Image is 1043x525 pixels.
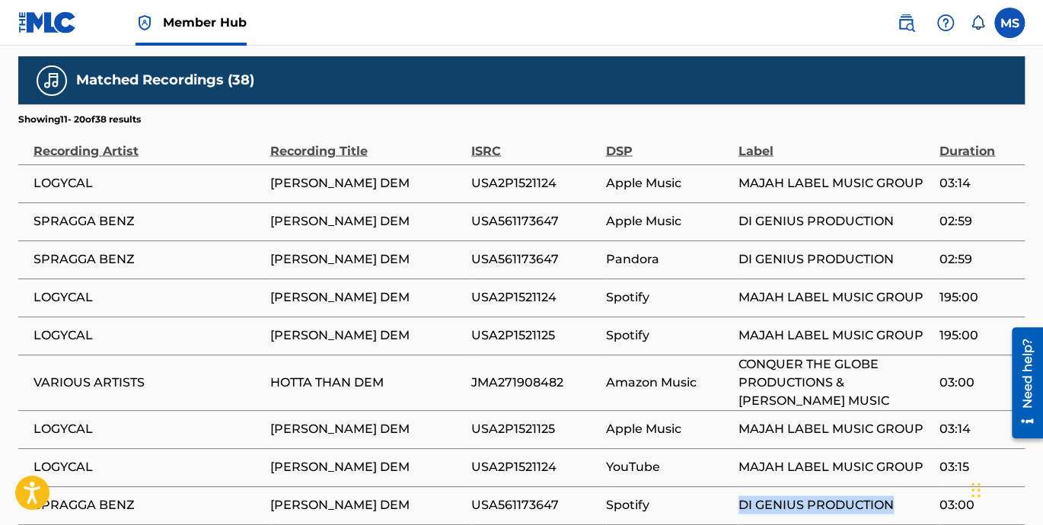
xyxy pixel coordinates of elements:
span: SPRAGGA BENZ [33,250,263,269]
iframe: Chat Widget [967,452,1043,525]
div: Notifications [970,15,985,30]
span: [PERSON_NAME] DEM [270,174,464,192]
span: LOGYCAL [33,420,263,438]
span: USA2P1521124 [471,288,598,307]
span: LOGYCAL [33,458,263,476]
span: [PERSON_NAME] DEM [270,326,464,345]
img: help [936,14,955,32]
span: LOGYCAL [33,326,263,345]
span: 195:00 [939,288,1017,307]
div: User Menu [994,8,1025,38]
iframe: Resource Center [1000,322,1043,444]
span: 03:14 [939,420,1017,438]
div: Drag [971,467,981,513]
div: Recording Artist [33,126,263,161]
span: [PERSON_NAME] DEM [270,458,464,476]
span: MAJAH LABEL MUSIC GROUP [738,326,932,345]
span: Spotify [606,288,731,307]
span: 03:15 [939,458,1017,476]
div: Label [738,126,932,161]
img: MLC Logo [18,11,77,33]
span: [PERSON_NAME] DEM [270,420,464,438]
span: Amazon Music [606,374,731,392]
img: Top Rightsholder [136,14,154,32]
span: JMA271908482 [471,374,598,392]
span: 195:00 [939,326,1017,345]
span: VARIOUS ARTISTS [33,374,263,392]
span: YouTube [606,458,731,476]
span: USA2P1521125 [471,420,598,438]
span: HOTTA THAN DEM [270,374,464,392]
span: DI GENIUS PRODUCTION [738,496,932,514]
span: USA561173647 [471,496,598,514]
span: Spotify [606,496,731,514]
span: 02:59 [939,212,1017,231]
span: 03:14 [939,174,1017,192]
span: USA2P1521124 [471,458,598,476]
span: [PERSON_NAME] DEM [270,250,464,269]
div: Help [930,8,961,38]
span: MAJAH LABEL MUSIC GROUP [738,288,932,307]
span: SPRAGGA BENZ [33,496,263,514]
span: MAJAH LABEL MUSIC GROUP [738,420,932,438]
span: Spotify [606,326,731,345]
span: Apple Music [606,174,731,192]
div: DSP [606,126,731,161]
span: USA2P1521125 [471,326,598,345]
span: [PERSON_NAME] DEM [270,212,464,231]
span: [PERSON_NAME] DEM [270,288,464,307]
span: CONQUER THE GLOBE PRODUCTIONS & [PERSON_NAME] MUSIC [738,355,932,410]
span: MAJAH LABEL MUSIC GROUP [738,458,932,476]
h5: Matched Recordings (38) [76,72,254,89]
span: Pandora [606,250,731,269]
span: USA561173647 [471,212,598,231]
span: Apple Music [606,420,731,438]
span: 03:00 [939,374,1017,392]
span: 03:00 [939,496,1017,514]
span: MAJAH LABEL MUSIC GROUP [738,174,932,192]
span: USA561173647 [471,250,598,269]
span: DI GENIUS PRODUCTION [738,212,932,231]
span: 02:59 [939,250,1017,269]
div: Recording Title [270,126,464,161]
img: search [897,14,915,32]
div: ISRC [471,126,598,161]
span: LOGYCAL [33,174,263,192]
span: [PERSON_NAME] DEM [270,496,464,514]
span: USA2P1521124 [471,174,598,192]
span: Apple Music [606,212,731,231]
span: DI GENIUS PRODUCTION [738,250,932,269]
span: Member Hub [163,14,247,31]
div: Duration [939,126,1017,161]
a: Public Search [891,8,921,38]
span: SPRAGGA BENZ [33,212,263,231]
img: Matched Recordings [43,72,61,90]
p: Showing 11 - 20 of 38 results [18,113,141,126]
span: LOGYCAL [33,288,263,307]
